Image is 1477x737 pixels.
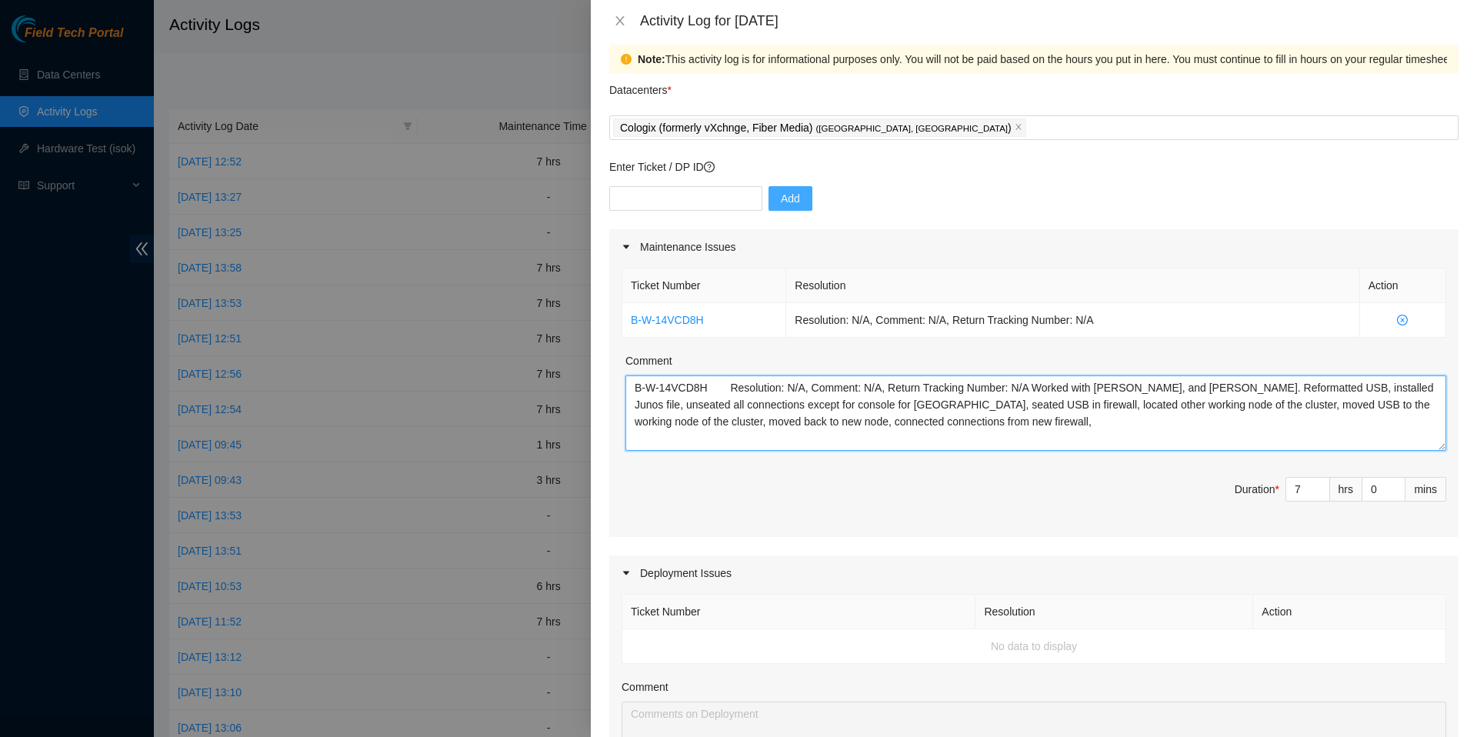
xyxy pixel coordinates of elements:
a: B-W-14VCD8H [631,314,704,326]
span: caret-right [622,569,631,578]
span: close [614,15,626,27]
th: Resolution [786,268,1359,303]
div: Deployment Issues [609,555,1459,591]
th: Action [1253,595,1446,629]
label: Comment [625,352,672,369]
th: Ticket Number [622,268,786,303]
p: Enter Ticket / DP ID [609,158,1459,175]
p: Datacenters [609,74,672,98]
th: Resolution [975,595,1253,629]
div: Duration [1235,481,1279,498]
td: No data to display [622,629,1446,664]
div: Activity Log for [DATE] [640,12,1459,29]
th: Action [1360,268,1446,303]
td: Resolution: N/A, Comment: N/A, Return Tracking Number: N/A [786,303,1359,338]
span: question-circle [704,162,715,172]
span: close [1015,123,1022,132]
span: Add [781,190,800,207]
button: Close [609,14,631,28]
span: caret-right [622,242,631,252]
div: mins [1405,477,1446,502]
textarea: Comment [625,375,1446,451]
span: close-circle [1369,315,1437,325]
div: hrs [1330,477,1362,502]
label: Comment [622,679,668,695]
th: Ticket Number [622,595,975,629]
div: Maintenance Issues [609,229,1459,265]
button: Add [769,186,812,211]
span: exclamation-circle [621,54,632,65]
strong: Note: [637,51,665,68]
span: ( [GEOGRAPHIC_DATA], [GEOGRAPHIC_DATA] [815,124,1008,133]
p: Cologix (formerly vXchnge, Fiber Media) ) [620,119,1012,137]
